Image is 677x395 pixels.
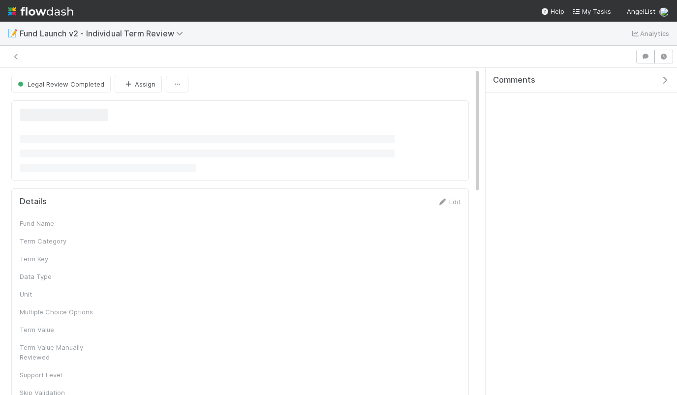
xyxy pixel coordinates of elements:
span: AngelList [627,7,655,15]
a: My Tasks [572,6,611,16]
img: avatar_d1f4bd1b-0b26-4d9b-b8ad-69b413583d95.png [659,7,669,17]
span: Legal Review Completed [16,80,104,88]
div: Data Type [20,272,93,281]
div: Term Category [20,236,93,246]
div: Unit [20,289,93,299]
span: 📝 [8,29,18,37]
img: logo-inverted-e16ddd16eac7371096b0.svg [8,3,73,20]
div: Term Value Manually Reviewed [20,342,93,362]
a: Analytics [630,28,669,39]
a: Edit [437,198,461,206]
h5: Details [20,197,47,207]
span: Fund Launch v2 - Individual Term Review [20,29,188,38]
div: Support Level [20,370,93,380]
button: Assign [115,76,162,92]
button: Legal Review Completed [11,76,111,92]
span: My Tasks [572,7,611,15]
div: Term Value [20,325,93,334]
div: Help [541,6,564,16]
div: Multiple Choice Options [20,307,93,317]
div: Fund Name [20,218,93,228]
span: Comments [493,75,535,85]
div: Term Key [20,254,93,264]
